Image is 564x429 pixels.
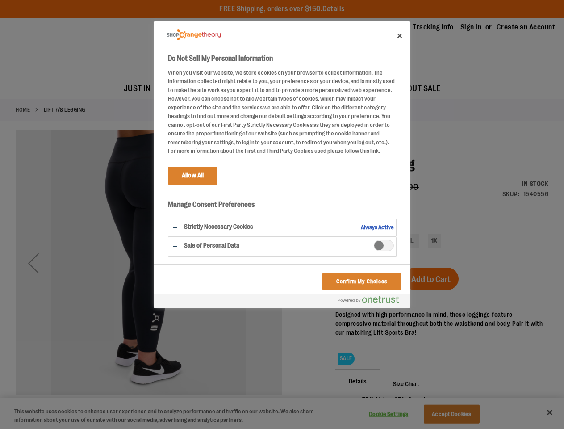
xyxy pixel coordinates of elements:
[167,26,221,44] div: Company Logo
[390,26,409,46] button: Close
[338,296,406,307] a: Powered by OneTrust Opens in a new Tab
[338,296,399,303] img: Powered by OneTrust Opens in a new Tab
[168,200,397,214] h3: Manage Consent Preferences
[168,167,217,185] button: Allow All
[374,240,394,251] span: Sale of Personal Data
[322,273,401,290] button: Confirm My Choices
[167,29,221,41] img: Company Logo
[168,68,397,156] div: When you visit our website, we store cookies on your browser to collect information. The informat...
[154,21,410,308] div: Do Not Sell My Personal Information
[154,21,410,308] div: Preference center
[168,53,397,64] h2: Do Not Sell My Personal Information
